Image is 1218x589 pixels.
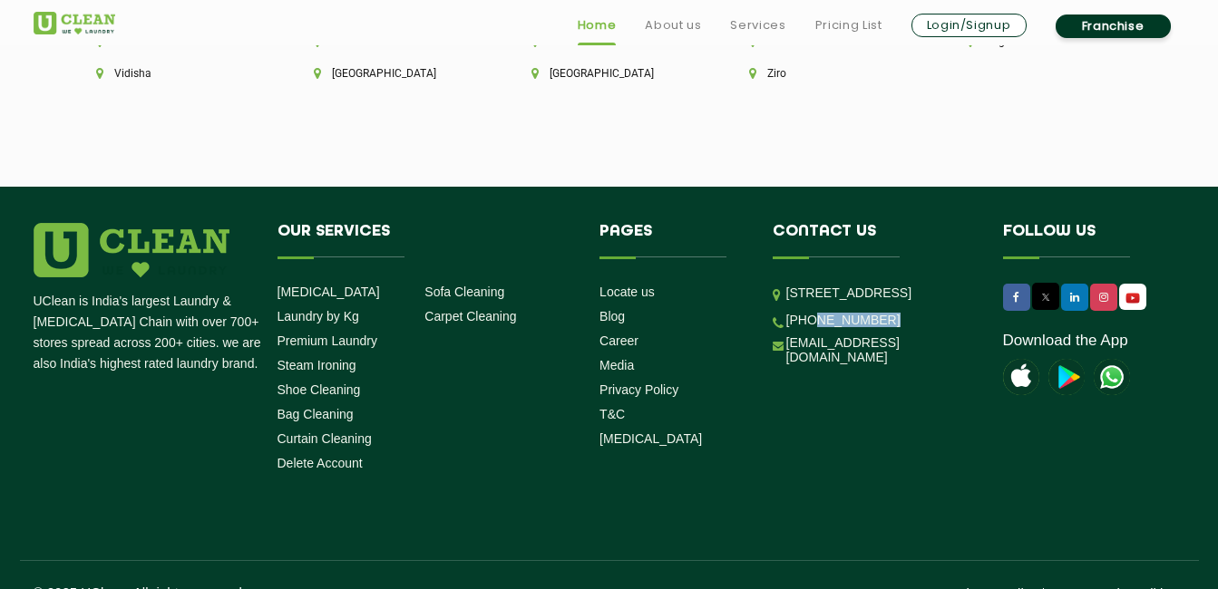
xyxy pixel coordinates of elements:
[749,67,905,80] li: Ziro
[599,285,655,299] a: Locate us
[34,291,264,374] p: UClean is India's largest Laundry & [MEDICAL_DATA] Chain with over 700+ stores spread across 200+...
[1048,359,1085,395] img: playstoreicon.png
[278,407,354,421] a: Bag Cleaning
[278,285,380,299] a: [MEDICAL_DATA]
[599,333,638,348] a: Career
[1094,359,1130,395] img: UClean Laundry and Dry Cleaning
[911,14,1027,37] a: Login/Signup
[578,14,617,36] a: Home
[424,285,504,299] a: Sofa Cleaning
[599,223,745,257] h4: Pages
[599,309,625,323] a: Blog
[645,14,701,36] a: About us
[815,14,882,36] a: Pricing List
[314,67,470,80] li: [GEOGRAPHIC_DATA]
[1003,223,1163,257] h4: Follow us
[1003,332,1128,350] a: Download the App
[424,309,516,323] a: Carpet Cleaning
[1003,359,1039,395] img: apple-icon.png
[786,313,901,327] a: [PHONE_NUMBER]
[599,358,634,372] a: Media
[786,283,976,304] p: [STREET_ADDRESS]
[599,407,625,421] a: T&C
[278,456,363,470] a: Delete Account
[1121,288,1145,307] img: UClean Laundry and Dry Cleaning
[278,382,361,397] a: Shoe Cleaning
[773,223,976,257] h4: Contact us
[34,223,229,277] img: logo.png
[599,431,702,446] a: [MEDICAL_DATA]
[786,335,976,364] a: [EMAIL_ADDRESS][DOMAIN_NAME]
[278,309,359,323] a: Laundry by Kg
[96,67,252,80] li: Vidisha
[34,12,115,34] img: UClean Laundry and Dry Cleaning
[730,14,785,36] a: Services
[278,223,573,257] h4: Our Services
[278,431,372,446] a: Curtain Cleaning
[278,333,378,348] a: Premium Laundry
[599,382,678,397] a: Privacy Policy
[278,358,356,372] a: Steam Ironing
[1056,14,1171,38] a: Franchise
[531,67,687,80] li: [GEOGRAPHIC_DATA]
